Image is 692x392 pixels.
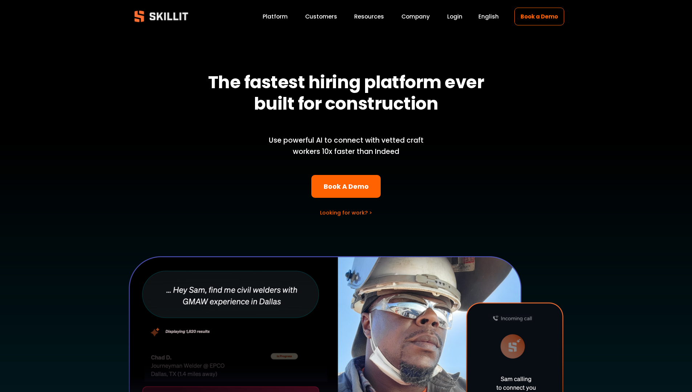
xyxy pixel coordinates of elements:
a: Company [401,12,430,21]
a: Login [447,12,462,21]
a: Book A Demo [311,175,381,198]
p: Use powerful AI to connect with vetted craft workers 10x faster than Indeed [256,135,436,157]
span: Resources [354,12,384,21]
a: folder dropdown [354,12,384,21]
img: Skillit [128,5,194,27]
a: Platform [263,12,288,21]
strong: The fastest hiring platform ever built for construction [208,70,487,116]
a: Book a Demo [514,8,564,25]
span: English [478,12,499,21]
a: Looking for work? > [320,209,372,216]
div: language picker [478,12,499,21]
a: Customers [305,12,337,21]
